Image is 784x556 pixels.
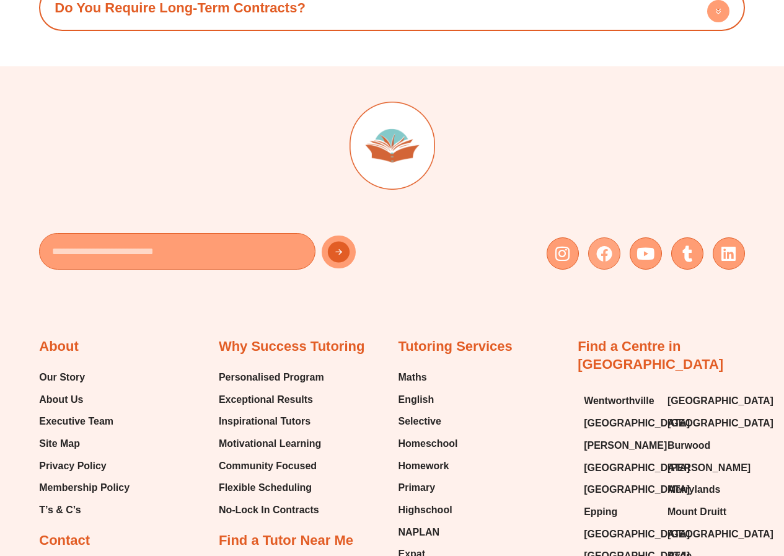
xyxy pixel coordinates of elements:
a: NAPLAN [399,523,458,542]
span: Site Map [39,435,80,453]
a: About Us [39,391,130,409]
a: Membership Policy [39,479,130,497]
a: Inspirational Tutors [219,412,324,431]
a: [GEOGRAPHIC_DATA] [584,414,655,433]
span: Selective [399,412,441,431]
span: [GEOGRAPHIC_DATA] [667,392,773,410]
span: [GEOGRAPHIC_DATA] [667,414,773,433]
span: Privacy Policy [39,457,107,475]
a: Executive Team [39,412,130,431]
a: Personalised Program [219,368,324,387]
form: New Form [39,233,385,276]
a: No-Lock In Contracts [219,501,324,519]
a: Maths [399,368,458,387]
a: Flexible Scheduling [219,479,324,497]
a: Exceptional Results [219,391,324,409]
span: Our Story [39,368,85,387]
iframe: Chat Widget [578,416,784,556]
span: T’s & C’s [39,501,81,519]
span: Executive Team [39,412,113,431]
span: [GEOGRAPHIC_DATA] [584,414,690,433]
a: English [399,391,458,409]
a: [GEOGRAPHIC_DATA] [667,414,739,433]
span: Motivational Learning [219,435,321,453]
span: No-Lock In Contracts [219,501,319,519]
h2: About [39,338,79,356]
span: NAPLAN [399,523,440,542]
h2: Contact [39,532,90,550]
span: Maths [399,368,427,387]
a: Highschool [399,501,458,519]
a: Site Map [39,435,130,453]
span: Primary [399,479,436,497]
a: Selective [399,412,458,431]
span: Homework [399,457,449,475]
span: Community Focused [219,457,317,475]
a: Our Story [39,368,130,387]
a: Privacy Policy [39,457,130,475]
span: Inspirational Tutors [219,412,311,431]
span: English [399,391,434,409]
span: About Us [39,391,83,409]
h2: Tutoring Services [399,338,513,356]
a: Primary [399,479,458,497]
h2: Find a Tutor Near Me [219,532,353,550]
a: Find a Centre in [GEOGRAPHIC_DATA] [578,338,723,372]
span: Flexible Scheduling [219,479,312,497]
a: Wentworthville [584,392,655,410]
h2: Why Success Tutoring [219,338,365,356]
a: T’s & C’s [39,501,130,519]
a: Motivational Learning [219,435,324,453]
span: Highschool [399,501,452,519]
a: Homework [399,457,458,475]
a: [GEOGRAPHIC_DATA] [667,392,739,410]
a: Community Focused [219,457,324,475]
span: Wentworthville [584,392,654,410]
a: Homeschool [399,435,458,453]
span: Exceptional Results [219,391,313,409]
